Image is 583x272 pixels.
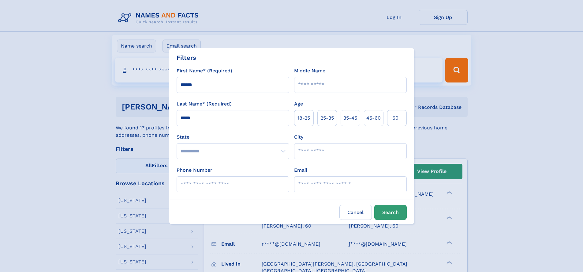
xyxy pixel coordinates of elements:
[177,167,212,174] label: Phone Number
[366,114,381,122] span: 45‑60
[177,67,232,75] label: First Name* (Required)
[294,67,325,75] label: Middle Name
[294,133,303,141] label: City
[177,100,232,108] label: Last Name* (Required)
[343,114,357,122] span: 35‑45
[392,114,402,122] span: 60+
[320,114,334,122] span: 25‑35
[177,133,289,141] label: State
[294,167,307,174] label: Email
[297,114,310,122] span: 18‑25
[339,205,372,220] label: Cancel
[294,100,303,108] label: Age
[177,53,196,62] div: Filters
[374,205,407,220] button: Search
